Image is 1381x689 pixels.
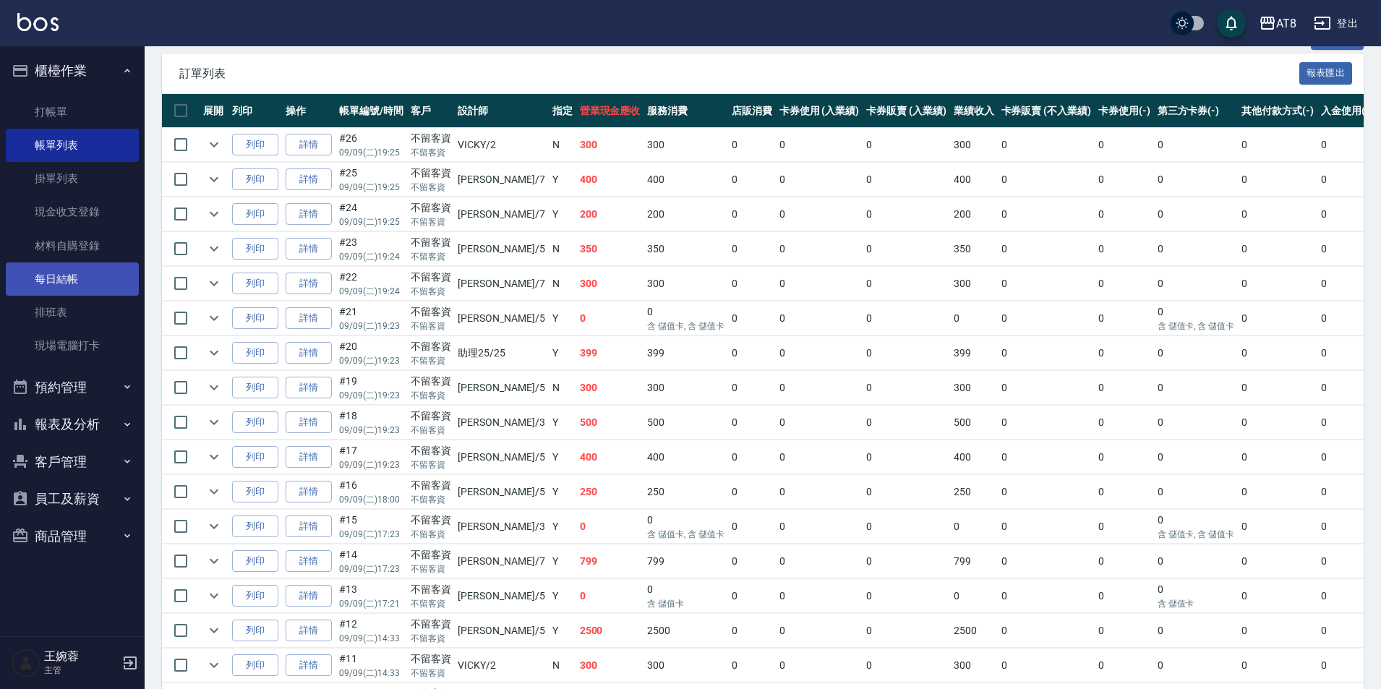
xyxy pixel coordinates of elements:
[549,406,576,440] td: Y
[549,267,576,301] td: N
[1276,14,1296,33] div: AT8
[576,440,644,474] td: 400
[1317,336,1377,370] td: 0
[549,475,576,509] td: Y
[549,232,576,266] td: N
[1095,128,1154,162] td: 0
[1317,232,1377,266] td: 0
[1317,510,1377,544] td: 0
[1238,301,1317,335] td: 0
[203,134,225,155] button: expand row
[12,649,40,677] img: Person
[335,267,407,301] td: #22
[1095,371,1154,405] td: 0
[335,475,407,509] td: #16
[411,478,451,493] div: 不留客資
[644,197,728,231] td: 200
[335,232,407,266] td: #23
[950,94,998,128] th: 業績收入
[1238,163,1317,197] td: 0
[998,94,1095,128] th: 卡券販賣 (不入業績)
[232,550,278,573] button: 列印
[203,168,225,190] button: expand row
[232,585,278,607] button: 列印
[286,273,332,295] a: 詳情
[950,301,998,335] td: 0
[644,301,728,335] td: 0
[1317,163,1377,197] td: 0
[647,320,724,333] p: 含 儲值卡, 含 儲值卡
[6,480,139,518] button: 員工及薪資
[576,197,644,231] td: 200
[232,168,278,191] button: 列印
[339,528,403,541] p: 09/09 (二) 17:23
[203,585,225,607] button: expand row
[728,163,776,197] td: 0
[335,371,407,405] td: #19
[776,510,863,544] td: 0
[1154,301,1239,335] td: 0
[6,95,139,129] a: 打帳單
[203,273,225,294] button: expand row
[1154,94,1239,128] th: 第三方卡券(-)
[232,620,278,642] button: 列印
[411,270,451,285] div: 不留客資
[1317,197,1377,231] td: 0
[6,518,139,555] button: 商品管理
[576,336,644,370] td: 399
[339,424,403,437] p: 09/09 (二) 19:23
[203,411,225,433] button: expand row
[335,128,407,162] td: #26
[411,339,451,354] div: 不留客資
[335,94,407,128] th: 帳單編號/時間
[998,475,1095,509] td: 0
[411,528,451,541] p: 不留客資
[644,94,728,128] th: 服務消費
[1154,197,1239,231] td: 0
[6,162,139,195] a: 掛單列表
[1095,267,1154,301] td: 0
[339,285,403,298] p: 09/09 (二) 19:24
[776,301,863,335] td: 0
[728,128,776,162] td: 0
[203,446,225,468] button: expand row
[6,195,139,228] a: 現金收支登錄
[644,475,728,509] td: 250
[1095,406,1154,440] td: 0
[776,197,863,231] td: 0
[411,285,451,298] p: 不留客資
[549,128,576,162] td: N
[776,128,863,162] td: 0
[232,238,278,260] button: 列印
[950,163,998,197] td: 400
[950,371,998,405] td: 300
[1154,406,1239,440] td: 0
[1308,10,1364,37] button: 登出
[728,406,776,440] td: 0
[454,94,548,128] th: 設計師
[1154,510,1239,544] td: 0
[6,406,139,443] button: 報表及分析
[6,129,139,162] a: 帳單列表
[286,307,332,330] a: 詳情
[998,197,1095,231] td: 0
[863,197,950,231] td: 0
[1238,371,1317,405] td: 0
[1217,9,1246,38] button: save
[998,371,1095,405] td: 0
[339,320,403,333] p: 09/09 (二) 19:23
[1095,336,1154,370] td: 0
[335,197,407,231] td: #24
[1095,197,1154,231] td: 0
[644,232,728,266] td: 350
[1095,510,1154,544] td: 0
[232,134,278,156] button: 列印
[1095,475,1154,509] td: 0
[6,52,139,90] button: 櫃檯作業
[1095,94,1154,128] th: 卡券使用(-)
[228,94,282,128] th: 列印
[454,440,548,474] td: [PERSON_NAME] /5
[1317,475,1377,509] td: 0
[411,443,451,458] div: 不留客資
[644,163,728,197] td: 400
